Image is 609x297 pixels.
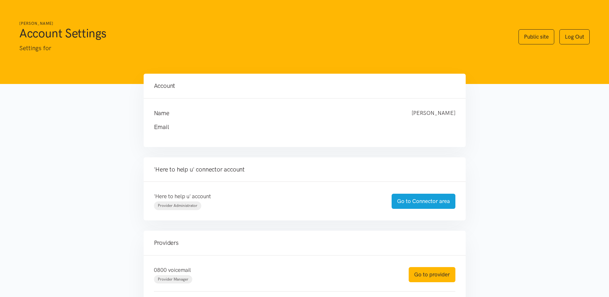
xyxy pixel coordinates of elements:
[19,25,506,41] h1: Account Settings
[559,29,590,44] a: Log Out
[19,43,506,53] p: Settings for
[19,21,506,27] h6: [PERSON_NAME]
[154,123,442,132] h4: Email
[154,192,379,201] p: 'Here to help u' account
[154,81,455,90] h4: Account
[154,109,399,118] h4: Name
[405,109,462,118] div: [PERSON_NAME]
[519,29,554,44] a: Public site
[158,277,188,282] span: Provider Manager
[154,266,396,274] p: 0800 voicemail
[154,238,455,247] h4: Providers
[392,194,455,209] a: Go to Connector area
[409,267,455,282] a: Go to provider
[154,165,455,174] h4: 'Here to help u' connector account
[158,203,197,208] span: Provider Administrator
